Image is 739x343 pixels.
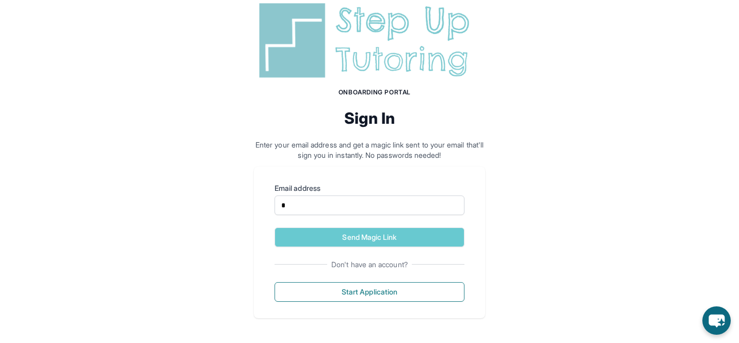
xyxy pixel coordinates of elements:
[275,282,464,302] button: Start Application
[702,306,731,335] button: chat-button
[254,140,485,160] p: Enter your email address and get a magic link sent to your email that'll sign you in instantly. N...
[254,109,485,127] h2: Sign In
[275,227,464,247] button: Send Magic Link
[275,183,464,193] label: Email address
[327,259,412,270] span: Don't have an account?
[264,88,485,96] h1: Onboarding Portal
